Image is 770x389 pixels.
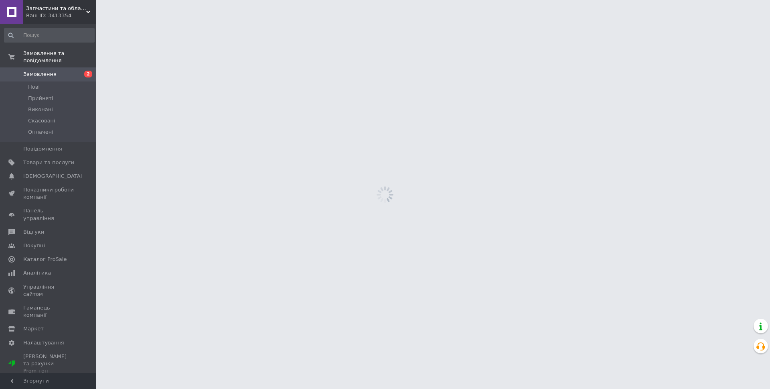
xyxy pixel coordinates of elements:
span: Виконані [28,106,53,113]
span: Прийняті [28,95,53,102]
span: Панель управління [23,207,74,222]
span: Скасовані [28,117,55,124]
span: Каталог ProSale [23,256,67,263]
div: Ваш ID: 3413354 [26,12,96,19]
span: Покупці [23,242,45,249]
span: Відгуки [23,228,44,236]
span: [DEMOGRAPHIC_DATA] [23,173,83,180]
input: Пошук [4,28,95,43]
span: Оплачені [28,128,53,136]
span: Налаштування [23,339,64,346]
span: Запчастини та обладнання [26,5,86,12]
div: Prom топ [23,367,74,375]
span: 2 [84,71,92,77]
span: Замовлення [23,71,57,78]
span: Нові [28,84,40,91]
span: Гаманець компанії [23,304,74,319]
span: Замовлення та повідомлення [23,50,96,64]
span: [PERSON_NAME] та рахунки [23,353,74,375]
span: Маркет [23,325,44,332]
span: Показники роботи компанії [23,186,74,201]
span: Повідомлення [23,145,62,153]
span: Управління сайтом [23,283,74,298]
span: Аналітика [23,269,51,277]
span: Товари та послуги [23,159,74,166]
